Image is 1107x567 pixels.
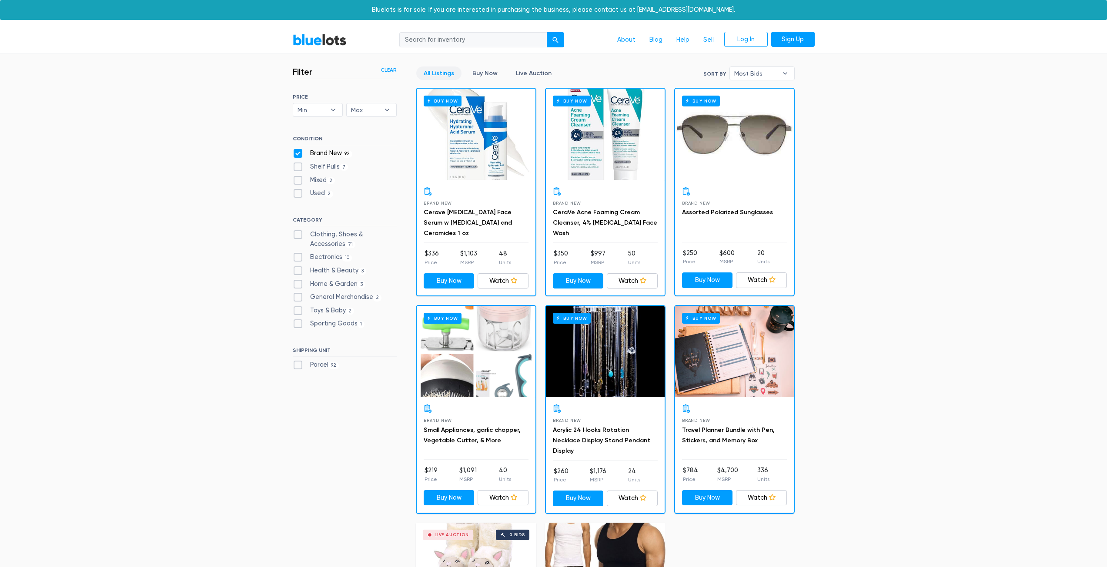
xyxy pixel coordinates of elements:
p: MSRP [460,259,477,266]
a: Travel Planner Bundle with Pen, Stickers, and Memory Box [682,426,775,444]
span: 2 [346,308,355,315]
label: Toys & Baby [293,306,355,315]
p: Units [757,258,769,265]
a: Buy Now [424,273,475,289]
label: Electronics [293,252,352,262]
span: Brand New [682,201,710,206]
span: Brand New [553,418,581,423]
li: 336 [757,466,769,483]
b: ▾ [776,67,794,80]
label: Brand New [293,149,353,158]
label: Clothing, Shoes & Accessories [293,230,397,249]
a: Watch [607,273,658,289]
a: BlueLots [293,33,347,46]
p: Price [425,475,438,483]
b: ▾ [324,103,342,116]
li: $1,103 [460,249,477,266]
a: Acrylic 24 Hooks Rotation Necklace Display Stand Pendant Display [553,426,650,454]
p: MSRP [590,476,606,484]
a: Buy Now [417,306,535,397]
li: $997 [591,249,605,266]
span: Max [351,103,380,116]
h6: Buy Now [553,96,591,106]
label: Used [293,189,334,198]
li: $336 [425,249,439,266]
h6: CATEGORY [293,217,397,226]
a: Buy Now [682,490,733,506]
p: Price [554,476,569,484]
a: Buy Now [546,89,665,180]
a: Watch [478,273,528,289]
a: Live Auction [508,66,559,80]
a: Assorted Polarized Sunglasses [682,209,773,216]
span: 7 [340,164,348,171]
span: 10 [342,255,352,262]
a: Buy Now [424,490,475,506]
span: Brand New [553,201,581,206]
h3: Filter [293,66,312,77]
a: Sell [696,32,721,48]
a: Buy Now [675,89,794,180]
label: Home & Garden [293,279,366,289]
p: Units [757,475,769,483]
p: Units [499,475,511,483]
p: Price [554,259,568,266]
li: 48 [499,249,511,266]
li: $600 [719,249,735,266]
p: MSRP [719,258,735,265]
label: Mixed [293,176,335,185]
span: 71 [345,241,356,248]
a: Watch [736,490,787,506]
a: Sign Up [771,32,815,47]
a: Buy Now [675,306,794,397]
li: $1,091 [459,466,477,483]
li: $350 [554,249,568,266]
p: Price [683,258,697,265]
span: Brand New [424,201,452,206]
h6: SHIPPING UNIT [293,347,397,357]
span: 2 [325,191,334,198]
label: Parcel [293,360,339,370]
a: Watch [478,490,528,506]
a: CeraVe Acne Foaming Cream Cleanser, 4% [MEDICAL_DATA] Face Wash [553,209,657,237]
a: Buy Now [682,272,733,288]
span: 2 [327,177,335,184]
h6: PRICE [293,94,397,100]
a: Clear [381,66,397,74]
label: Sporting Goods [293,319,365,328]
p: MSRP [717,475,738,483]
h6: Buy Now [682,313,720,324]
input: Search for inventory [399,32,547,48]
span: 3 [358,281,366,288]
li: 40 [499,466,511,483]
li: 20 [757,249,769,266]
li: $1,176 [590,467,606,484]
li: $219 [425,466,438,483]
li: $4,700 [717,466,738,483]
a: Log In [724,32,768,47]
a: Buy Now [553,273,604,289]
p: Price [425,259,439,266]
h6: Buy Now [682,96,720,106]
a: Buy Now [546,306,665,397]
h6: Buy Now [424,96,462,106]
a: About [610,32,642,48]
p: Units [628,259,640,266]
span: 92 [342,151,353,158]
span: 1 [358,321,365,328]
h6: Buy Now [424,313,462,324]
p: Price [683,475,698,483]
a: Buy Now [553,491,604,506]
div: 0 bids [509,533,525,537]
li: 24 [628,467,640,484]
li: $260 [554,467,569,484]
a: Blog [642,32,669,48]
span: Brand New [682,418,710,423]
span: Min [298,103,326,116]
li: 50 [628,249,640,266]
label: General Merchandise [293,292,382,302]
div: Live Auction [435,533,469,537]
b: ▾ [378,103,396,116]
label: Shelf Pulls [293,162,348,172]
span: 2 [373,295,382,302]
